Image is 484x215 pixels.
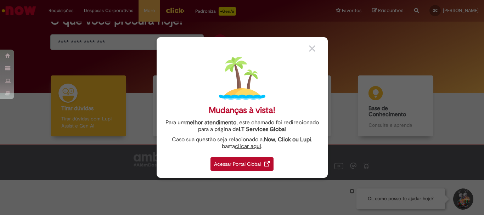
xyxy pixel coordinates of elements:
[210,157,274,171] div: Acessar Portal Global
[235,139,261,150] a: clicar aqui
[210,153,274,171] a: Acessar Portal Global
[162,136,322,150] div: Caso sua questão seja relacionado a , basta .
[162,119,322,133] div: Para um , este chamado foi redirecionado para a página de
[219,55,265,102] img: island.png
[263,136,311,143] strong: .Now, Click ou Lupi
[309,45,315,52] img: close_button_grey.png
[209,105,275,115] div: Mudanças à vista!
[264,161,270,166] img: redirect_link.png
[239,122,286,133] a: I.T Services Global
[185,119,236,126] strong: melhor atendimento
